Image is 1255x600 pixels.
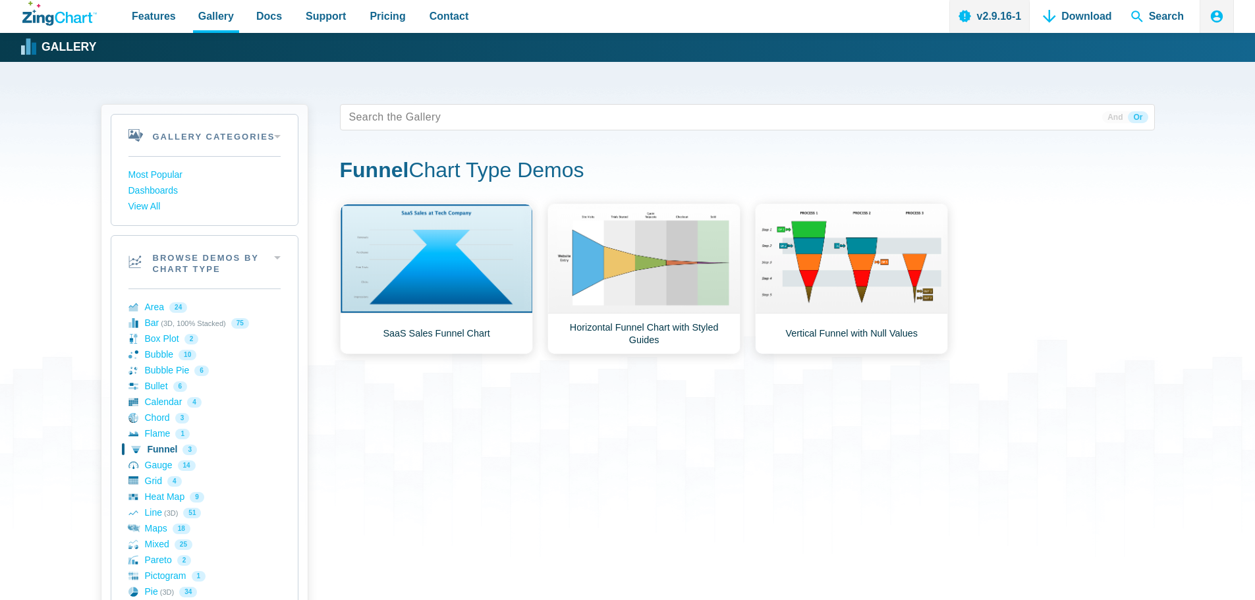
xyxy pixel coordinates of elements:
[198,7,234,25] span: Gallery
[340,204,533,354] a: SaaS Sales Funnel Chart
[755,204,948,354] a: Vertical Funnel with Null Values
[111,115,298,156] h2: Gallery Categories
[430,7,469,25] span: Contact
[22,1,97,26] a: ZingChart Logo. Click to return to the homepage
[42,41,96,53] strong: Gallery
[370,7,405,25] span: Pricing
[22,38,96,57] a: Gallery
[340,158,409,182] strong: Funnel
[547,204,740,354] a: Horizontal Funnel Chart with Styled Guides
[128,183,281,199] a: Dashboards
[128,167,281,183] a: Most Popular
[132,7,176,25] span: Features
[340,157,1155,186] h1: Chart Type Demos
[111,236,298,288] h2: Browse Demos By Chart Type
[1102,111,1128,123] span: And
[306,7,346,25] span: Support
[256,7,282,25] span: Docs
[128,199,281,215] a: View All
[1128,111,1148,123] span: Or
